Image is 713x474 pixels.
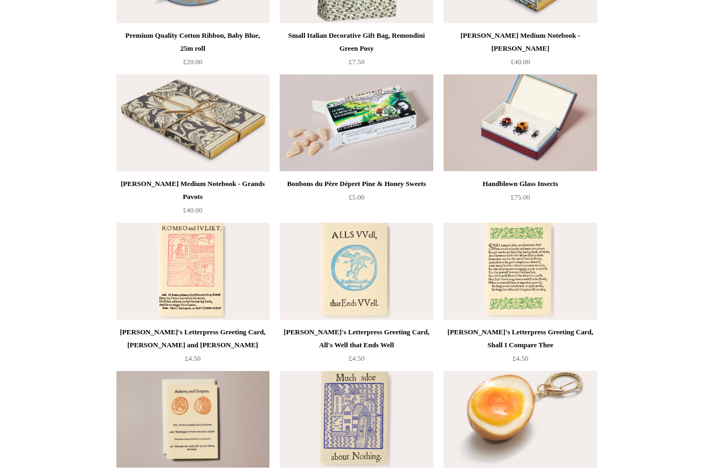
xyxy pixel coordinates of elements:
img: Shakespeare's Letterpress Greeting Card, Romeo and Juliet [116,223,269,320]
a: Antoinette Poisson Medium Notebook - Grands Pavots Antoinette Poisson Medium Notebook - Grands Pa... [116,74,269,171]
div: Handblown Glass Insects [446,177,594,190]
span: £20.00 [183,58,203,66]
div: Premium Quality Cotton Ribbon, Baby Blue, 25m roll [119,29,267,55]
a: Small Italian Decorative Gift Bag, Remondini Green Posy £7.50 [280,29,433,73]
span: £75.00 [511,193,530,201]
img: Shakespeare's Letterpress Greeting Card, Shall I Compare Thee [444,223,597,320]
a: [PERSON_NAME] Medium Notebook - [PERSON_NAME] £40.00 [444,29,597,73]
a: [PERSON_NAME]'s Letterpress Greeting Card, [PERSON_NAME] and [PERSON_NAME] £4.50 [116,326,269,370]
span: £40.00 [183,206,203,214]
img: Faux Boiled Egg Keyring [444,371,597,468]
img: Shakespeare's Letterpress Greeting Card, Antony and Cleopatra [116,371,269,468]
img: Antoinette Poisson Medium Notebook - Grands Pavots [116,74,269,171]
a: Shakespeare's Letterpress Greeting Card, Antony and Cleopatra Shakespeare's Letterpress Greeting ... [116,371,269,468]
img: Shakespeare's Letterpress Greeting Card, All's Well that Ends Well [280,223,433,320]
span: £40.00 [511,58,530,66]
span: £7.50 [349,58,364,66]
img: Handblown Glass Insects [444,74,597,171]
a: [PERSON_NAME]'s Letterpress Greeting Card, All's Well that Ends Well £4.50 [280,326,433,370]
div: [PERSON_NAME]'s Letterpress Greeting Card, All's Well that Ends Well [282,326,430,352]
a: Bonbons du Père Dépret Pine & Honey Sweets Bonbons du Père Dépret Pine & Honey Sweets [280,74,433,171]
span: £4.50 [349,354,364,362]
div: [PERSON_NAME]'s Letterpress Greeting Card, [PERSON_NAME] and [PERSON_NAME] [119,326,267,352]
a: Shakespeare's Letterpress Greeting Card, All's Well that Ends Well Shakespeare's Letterpress Gree... [280,223,433,320]
img: Bonbons du Père Dépret Pine & Honey Sweets [280,74,433,171]
a: Bonbons du Père Dépret Pine & Honey Sweets £5.00 [280,177,433,222]
img: Shakespeare Letterpress Greeting Card, Much Adoe About Nothing [280,371,433,468]
a: [PERSON_NAME] Medium Notebook - Grands Pavots £40.00 [116,177,269,222]
a: Shakespeare Letterpress Greeting Card, Much Adoe About Nothing Shakespeare Letterpress Greeting C... [280,371,433,468]
a: Shakespeare's Letterpress Greeting Card, Romeo and Juliet Shakespeare's Letterpress Greeting Card... [116,223,269,320]
span: £5.00 [349,193,364,201]
span: £4.50 [185,354,200,362]
div: Small Italian Decorative Gift Bag, Remondini Green Posy [282,29,430,55]
a: Faux Boiled Egg Keyring Faux Boiled Egg Keyring [444,371,597,468]
a: Shakespeare's Letterpress Greeting Card, Shall I Compare Thee Shakespeare's Letterpress Greeting ... [444,223,597,320]
a: [PERSON_NAME]'s Letterpress Greeting Card, Shall I Compare Thee £4.50 [444,326,597,370]
span: £4.50 [513,354,528,362]
div: [PERSON_NAME] Medium Notebook - Grands Pavots [119,177,267,203]
a: Handblown Glass Insects Handblown Glass Insects [444,74,597,171]
a: Handblown Glass Insects £75.00 [444,177,597,222]
div: Bonbons du Père Dépret Pine & Honey Sweets [282,177,430,190]
div: [PERSON_NAME] Medium Notebook - [PERSON_NAME] [446,29,594,55]
a: Premium Quality Cotton Ribbon, Baby Blue, 25m roll £20.00 [116,29,269,73]
div: [PERSON_NAME]'s Letterpress Greeting Card, Shall I Compare Thee [446,326,594,352]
